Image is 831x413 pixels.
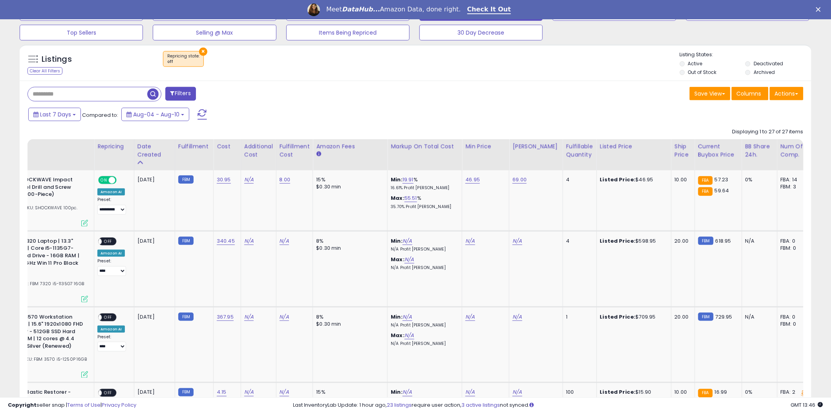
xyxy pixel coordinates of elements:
a: 55.51 [405,194,417,202]
p: 35.70% Profit [PERSON_NAME] [391,204,456,210]
a: Terms of Use [67,401,101,409]
div: N/A [745,313,771,321]
div: Preset: [97,197,128,215]
a: N/A [280,389,289,396]
i: DataHub... [342,6,380,13]
button: Top Sellers [20,25,143,41]
div: [DATE] [137,176,169,183]
a: N/A [465,237,475,245]
a: 3 active listings [462,401,500,409]
div: off [167,59,200,65]
div: 20.00 [675,238,689,245]
div: $0.30 min [316,321,381,328]
div: Meet Amazon Data, done right. [326,6,461,13]
button: Filters [165,87,196,101]
button: Columns [732,87,769,100]
div: 4 [566,238,591,245]
h5: Listings [42,54,72,65]
span: OFF [102,238,114,245]
a: Check It Out [467,6,511,14]
small: FBM [698,313,714,321]
div: FBM: 0 [781,245,807,252]
label: Active [688,60,703,67]
div: $0.30 min [316,183,381,190]
div: [DATE] [137,238,169,245]
div: Amazon Fees [316,142,384,151]
div: % [391,195,456,209]
b: Min: [391,313,403,321]
a: 4.15 [217,389,227,396]
p: N/A Profit [PERSON_NAME] [391,265,456,271]
label: Archived [754,69,775,76]
span: Last 7 Days [40,111,71,118]
small: FBM [178,313,194,321]
a: N/A [513,313,522,321]
a: N/A [244,176,254,184]
b: Max: [391,194,405,202]
small: FBA [698,389,713,398]
a: 46.95 [465,176,480,184]
img: Profile image for Georgie [308,4,320,16]
a: 30.95 [217,176,231,184]
span: 16.99 [715,389,727,396]
b: Listed Price: [600,389,636,396]
span: ON [99,177,109,184]
a: 8.00 [280,176,291,184]
div: [DATE] [137,389,169,396]
button: Last 7 Days [28,108,81,121]
div: Clear All Filters [27,67,62,75]
small: FBM [178,388,194,396]
div: FBA: 0 [781,313,807,321]
small: FBA [698,176,713,185]
b: Min: [391,176,403,183]
b: Min: [391,389,403,396]
button: × [199,48,207,56]
div: $709.95 [600,313,665,321]
th: The percentage added to the cost of goods (COGS) that forms the calculator for Min & Max prices. [388,139,462,170]
div: Amazon AI [97,326,125,333]
div: Fulfillment Cost [280,142,310,159]
p: Listing States: [680,51,811,59]
a: 340.45 [217,237,235,245]
div: 20.00 [675,313,689,321]
b: Max: [391,332,405,339]
a: 23 listings [387,401,412,409]
div: Markup on Total Cost [391,142,459,151]
div: Amazon AI [97,250,125,257]
span: Columns [737,90,761,98]
div: Displaying 1 to 27 of 27 items [732,128,804,136]
div: Date Created [137,142,172,159]
button: 30 Day Decrease [419,25,543,41]
a: Privacy Policy [102,401,136,409]
div: 10.00 [675,389,689,396]
span: 57.23 [715,176,728,183]
a: 19.91 [403,176,414,184]
div: 0% [745,389,771,396]
span: Repricing state : [167,53,200,65]
div: 10.00 [675,176,689,183]
div: Repricing [97,142,131,151]
div: Close [816,7,824,12]
div: seller snap | | [8,402,136,409]
a: N/A [465,313,475,321]
div: 4 [566,176,591,183]
p: 16.61% Profit [PERSON_NAME] [391,185,456,191]
div: 8% [316,313,381,321]
b: Min: [391,237,403,245]
a: N/A [405,256,414,264]
label: Out of Stock [688,69,717,76]
div: Ship Price [675,142,692,159]
label: Deactivated [754,60,783,67]
div: FBA: 14 [781,176,807,183]
button: Selling @ Max [153,25,276,41]
div: 0% [745,176,771,183]
b: Listed Price: [600,313,636,321]
div: Preset: [97,258,128,276]
div: [DATE] [137,313,169,321]
small: FBM [698,237,714,245]
span: 618.95 [716,237,731,245]
div: Listed Price [600,142,668,151]
small: Amazon Fees. [316,151,321,158]
div: Cost [217,142,238,151]
button: Save View [690,87,730,100]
